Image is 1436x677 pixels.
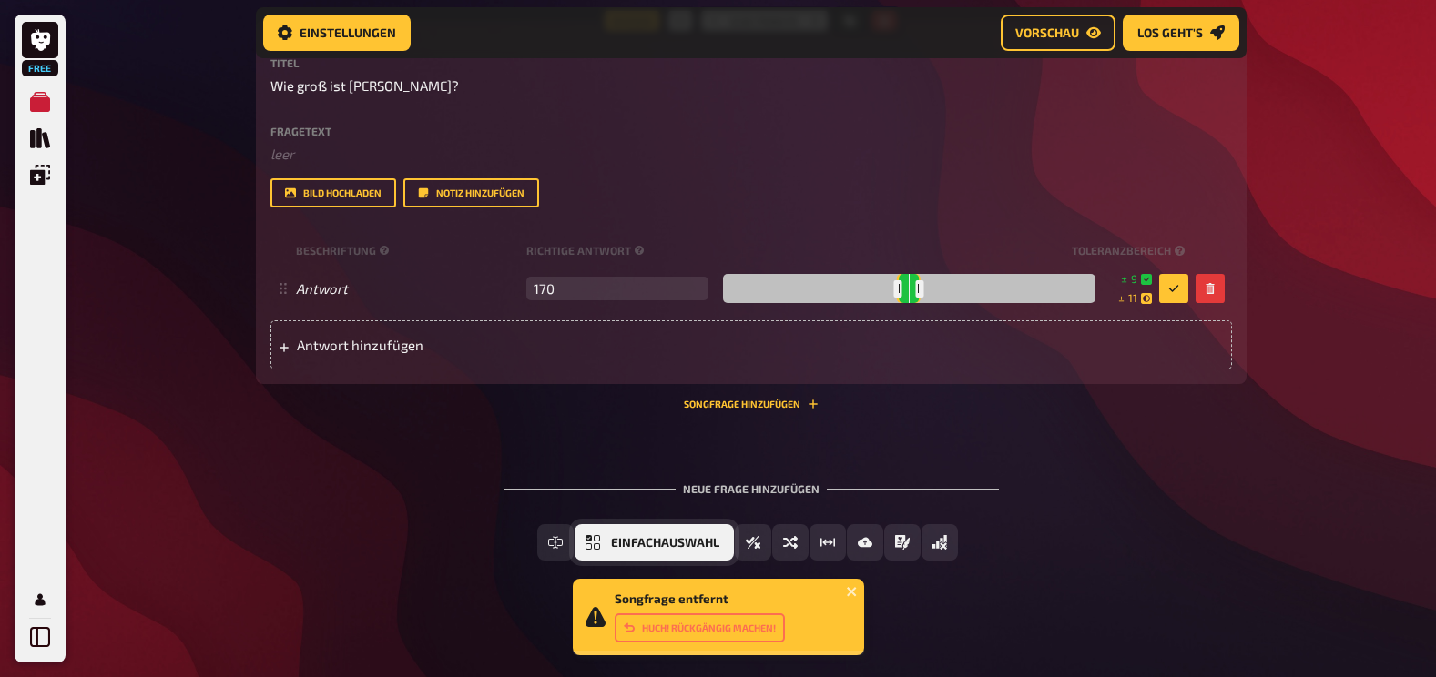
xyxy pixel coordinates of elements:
[1131,271,1137,287] span: 9
[884,524,921,561] button: Prosa (Langtext)
[296,243,519,258] small: Beschriftung
[1123,15,1239,51] a: Los geht's
[1118,290,1152,306] small: ±
[1121,271,1152,287] small: ±
[403,178,539,207] button: Notiz hinzufügen
[297,337,580,353] span: Antwort hinzufügen
[504,453,999,510] div: Neue Frage hinzufügen
[922,524,958,561] button: Offline Frage
[22,120,58,157] a: Quiz Sammlung
[735,524,771,561] button: Wahr / Falsch
[270,126,1232,136] label: Fragetext
[1015,26,1079,39] span: Vorschau
[296,280,348,297] i: Antwort
[1072,243,1188,258] small: Toleranzbereich
[526,243,1064,258] small: Richtige Antwort
[270,76,459,96] span: Wie groß ist [PERSON_NAME]?
[847,524,883,561] button: Bild-Antwort
[22,581,58,618] a: Mein Konto
[263,15,411,51] a: Einstellungen
[22,84,58,120] a: Meine Quizze
[575,524,734,561] button: Einfachauswahl
[846,584,859,599] button: close
[1137,26,1203,39] span: Los geht's
[270,57,1232,68] label: Titel
[615,591,785,642] div: Songfrage entfernt
[684,399,819,409] button: Songfrage hinzufügen
[24,63,56,74] span: Free
[537,524,574,561] button: Freitext Eingabe
[1001,15,1115,51] a: Vorschau
[526,277,708,300] input: leer
[22,157,58,193] a: Einblendungen
[611,537,719,550] span: Einfachauswahl
[300,26,396,39] span: Einstellungen
[810,524,846,561] button: Schätzfrage
[772,524,809,561] button: Sortierfrage
[1128,290,1137,306] span: 11
[615,613,785,642] button: Huch! Rückgängig machen!
[270,178,396,207] button: Bild hochladen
